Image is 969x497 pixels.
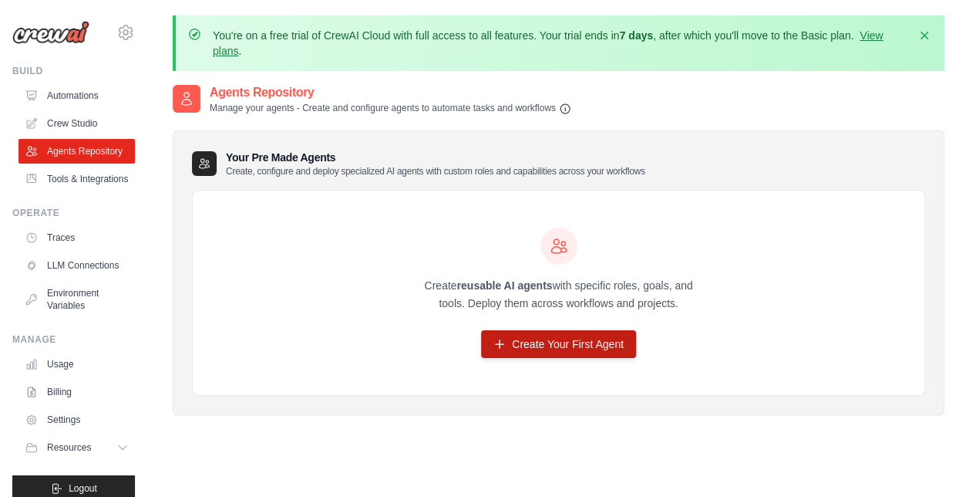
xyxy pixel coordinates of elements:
[19,380,135,404] a: Billing
[213,28,907,59] p: You're on a free trial of CrewAI Cloud with full access to all features. Your trial ends in , aft...
[12,65,135,77] div: Build
[12,207,135,219] div: Operate
[12,333,135,346] div: Manage
[619,29,653,42] strong: 7 days
[69,482,97,495] span: Logout
[19,435,135,460] button: Resources
[19,352,135,377] a: Usage
[226,150,645,177] h3: Your Pre Made Agents
[12,21,89,44] img: Logo
[19,253,135,278] a: LLM Connections
[411,277,707,313] p: Create with specific roles, goals, and tools. Deploy them across workflows and projects.
[19,225,135,250] a: Traces
[19,111,135,136] a: Crew Studio
[210,83,571,102] h2: Agents Repository
[19,83,135,108] a: Automations
[226,165,645,177] p: Create, configure and deploy specialized AI agents with custom roles and capabilities across your...
[19,281,135,318] a: Environment Variables
[19,167,135,191] a: Tools & Integrations
[19,139,135,164] a: Agents Repository
[47,441,91,454] span: Resources
[481,330,636,358] a: Create Your First Agent
[210,102,571,115] p: Manage your agents - Create and configure agents to automate tasks and workflows
[19,407,135,432] a: Settings
[456,279,552,292] strong: reusable AI agents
